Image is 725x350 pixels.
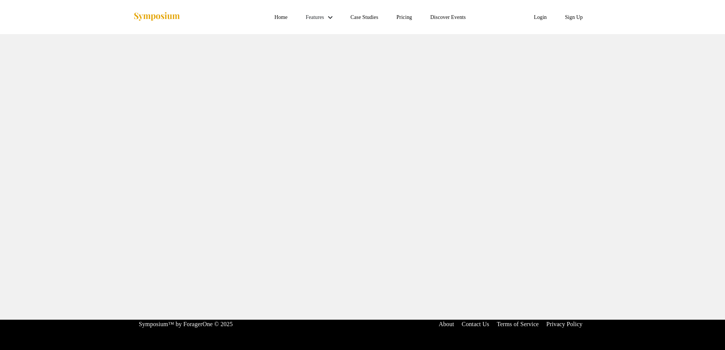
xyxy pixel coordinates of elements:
[396,14,412,20] a: Pricing
[326,13,335,22] mat-icon: Expand Features list
[275,14,288,20] a: Home
[306,14,324,20] a: Features
[497,321,539,327] a: Terms of Service
[350,14,378,20] a: Case Studies
[546,321,582,327] a: Privacy Policy
[462,321,490,327] a: Contact Us
[534,14,547,20] a: Login
[139,320,233,329] div: Symposium™ by ForagerOne © 2025
[133,12,180,22] img: Symposium by ForagerOne
[439,321,454,327] a: About
[565,14,583,20] a: Sign Up
[430,14,466,20] a: Discover Events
